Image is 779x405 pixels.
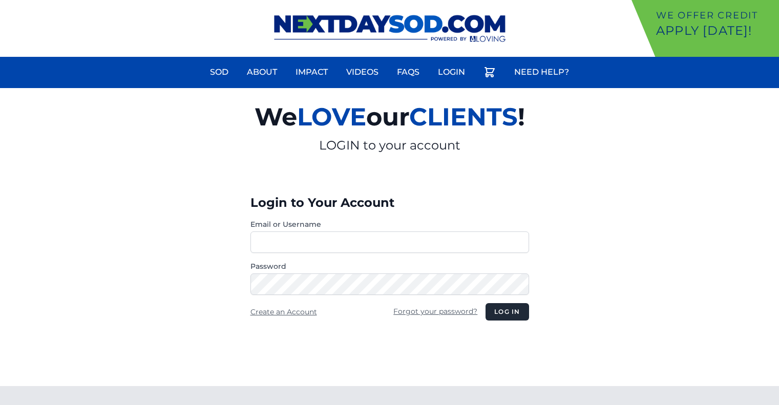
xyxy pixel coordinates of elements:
p: Apply [DATE]! [656,23,775,39]
h3: Login to Your Account [250,195,529,211]
p: We offer Credit [656,8,775,23]
label: Password [250,261,529,271]
label: Email or Username [250,219,529,229]
a: Impact [289,60,334,84]
button: Log in [486,303,529,321]
a: Create an Account [250,307,317,316]
span: CLIENTS [409,102,518,132]
a: FAQs [391,60,426,84]
h2: We our ! [136,96,644,137]
a: Forgot your password? [393,307,477,316]
a: Login [432,60,471,84]
p: LOGIN to your account [136,137,644,154]
a: About [241,60,283,84]
a: Need Help? [508,60,575,84]
a: Sod [204,60,235,84]
a: Videos [340,60,385,84]
span: LOVE [297,102,366,132]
